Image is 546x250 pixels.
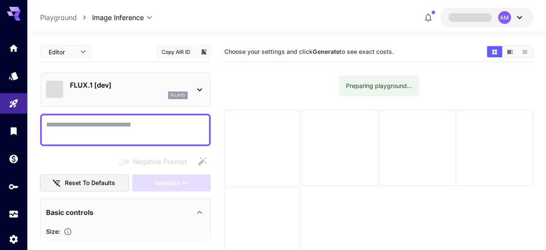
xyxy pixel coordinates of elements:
button: Show images in list view [517,46,532,57]
span: Editor [49,47,75,56]
div: Home [9,43,19,53]
span: Choose your settings and click to see exact costs. [224,48,394,55]
div: Preparing playground... [346,78,412,94]
div: Models [9,71,19,81]
div: FLUX.1 [dev]flux1d [46,76,205,103]
button: Show images in video view [502,46,517,57]
div: Usage [9,209,19,220]
span: Image Inference [92,12,144,23]
nav: breadcrumb [40,12,92,23]
button: Reset to defaults [40,174,129,192]
button: Add to library [200,47,208,57]
div: API Keys [9,181,19,192]
span: Negative Prompt [133,156,187,167]
button: Copy AIR ID [157,46,195,58]
div: Show images in grid viewShow images in video viewShow images in list view [486,45,533,58]
div: Playground [9,98,19,109]
p: FLUX.1 [dev] [70,80,188,90]
button: Adjust the dimensions of the generated image by specifying its width and height in pixels, or sel... [60,227,76,236]
p: Basic controls [46,207,93,218]
div: AM [498,11,511,24]
button: AM [440,8,533,27]
b: Generate [313,48,340,55]
a: Playground [40,12,77,23]
button: Show images in grid view [487,46,502,57]
span: Size : [46,228,60,235]
p: flux1d [171,92,185,98]
div: Basic controls [46,202,205,223]
span: Negative prompts are not compatible with the selected model. [116,156,194,167]
div: Library [9,126,19,136]
div: Settings [9,234,19,244]
div: Wallet [9,153,19,164]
